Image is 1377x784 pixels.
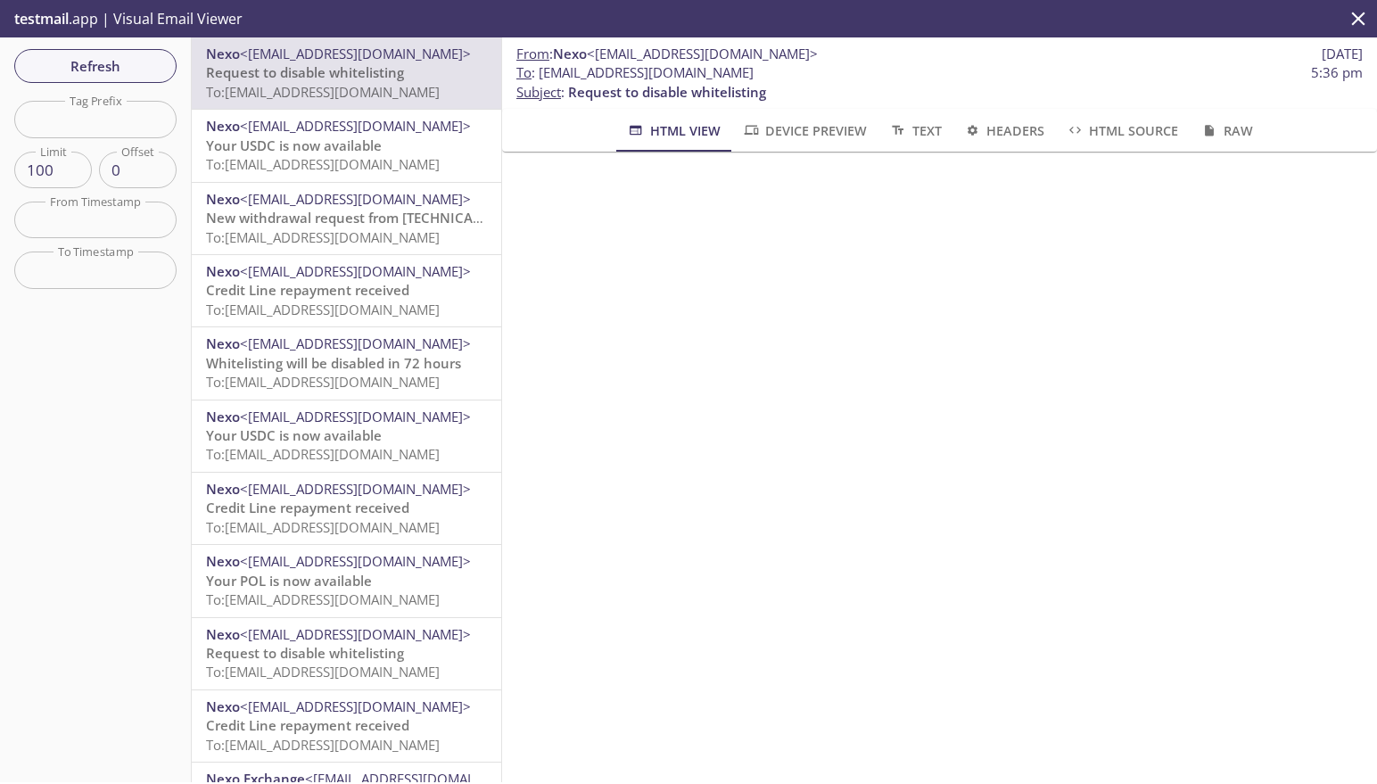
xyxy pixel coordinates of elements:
div: Nexo<[EMAIL_ADDRESS][DOMAIN_NAME]>Credit Line repayment receivedTo:[EMAIL_ADDRESS][DOMAIN_NAME] [192,690,501,762]
span: To: [EMAIL_ADDRESS][DOMAIN_NAME] [206,373,440,391]
span: Nexo [206,480,240,498]
span: <[EMAIL_ADDRESS][DOMAIN_NAME]> [240,262,471,280]
span: Nexo [553,45,587,62]
p: : [516,63,1363,102]
button: Refresh [14,49,177,83]
span: Nexo [206,552,240,570]
span: <[EMAIL_ADDRESS][DOMAIN_NAME]> [240,408,471,425]
span: Credit Line repayment received [206,281,409,299]
div: Nexo<[EMAIL_ADDRESS][DOMAIN_NAME]>Your USDC is now availableTo:[EMAIL_ADDRESS][DOMAIN_NAME] [192,110,501,181]
span: Text [888,120,941,142]
div: Nexo<[EMAIL_ADDRESS][DOMAIN_NAME]>Credit Line repayment receivedTo:[EMAIL_ADDRESS][DOMAIN_NAME] [192,255,501,326]
span: testmail [14,9,69,29]
span: Headers [963,120,1044,142]
span: To: [EMAIL_ADDRESS][DOMAIN_NAME] [206,301,440,318]
span: To: [EMAIL_ADDRESS][DOMAIN_NAME] [206,445,440,463]
span: Device Preview [742,120,867,142]
span: Request to disable whitelisting [206,644,404,662]
span: Subject [516,83,561,101]
span: <[EMAIL_ADDRESS][DOMAIN_NAME]> [587,45,818,62]
span: Nexo [206,262,240,280]
span: From [516,45,549,62]
span: <[EMAIL_ADDRESS][DOMAIN_NAME]> [240,117,471,135]
span: Credit Line repayment received [206,499,409,516]
div: Nexo<[EMAIL_ADDRESS][DOMAIN_NAME]>Whitelisting will be disabled in 72 hoursTo:[EMAIL_ADDRESS][DOM... [192,327,501,399]
span: <[EMAIL_ADDRESS][DOMAIN_NAME]> [240,480,471,498]
span: Request to disable whitelisting [206,63,404,81]
span: To: [EMAIL_ADDRESS][DOMAIN_NAME] [206,518,440,536]
span: 5:36 pm [1311,63,1363,82]
span: Your USDC is now available [206,426,382,444]
span: <[EMAIL_ADDRESS][DOMAIN_NAME]> [240,552,471,570]
span: To: [EMAIL_ADDRESS][DOMAIN_NAME] [206,590,440,608]
span: Nexo [206,408,240,425]
span: To: [EMAIL_ADDRESS][DOMAIN_NAME] [206,83,440,101]
div: Nexo<[EMAIL_ADDRESS][DOMAIN_NAME]>Request to disable whitelistingTo:[EMAIL_ADDRESS][DOMAIN_NAME] [192,618,501,689]
span: Nexo [206,117,240,135]
span: <[EMAIL_ADDRESS][DOMAIN_NAME]> [240,45,471,62]
span: To: [EMAIL_ADDRESS][DOMAIN_NAME] [206,228,440,246]
span: Whitelisting will be disabled in 72 hours [206,354,461,372]
span: Raw [1200,120,1252,142]
span: <[EMAIL_ADDRESS][DOMAIN_NAME]> [240,625,471,643]
span: Request to disable whitelisting [568,83,766,101]
div: Nexo<[EMAIL_ADDRESS][DOMAIN_NAME]>New withdrawal request from [TECHNICAL_ID] - (CET)To:[EMAIL_ADD... [192,183,501,254]
span: : [516,45,818,63]
span: <[EMAIL_ADDRESS][DOMAIN_NAME]> [240,334,471,352]
div: Nexo<[EMAIL_ADDRESS][DOMAIN_NAME]>Your USDC is now availableTo:[EMAIL_ADDRESS][DOMAIN_NAME] [192,400,501,472]
span: To: [EMAIL_ADDRESS][DOMAIN_NAME] [206,663,440,681]
span: Credit Line repayment received [206,716,409,734]
span: [DATE] [1322,45,1363,63]
span: <[EMAIL_ADDRESS][DOMAIN_NAME]> [240,190,471,208]
span: To: [EMAIL_ADDRESS][DOMAIN_NAME] [206,736,440,754]
span: To: [EMAIL_ADDRESS][DOMAIN_NAME] [206,155,440,173]
span: : [EMAIL_ADDRESS][DOMAIN_NAME] [516,63,754,82]
span: Your USDC is now available [206,136,382,154]
div: Nexo<[EMAIL_ADDRESS][DOMAIN_NAME]>Request to disable whitelistingTo:[EMAIL_ADDRESS][DOMAIN_NAME] [192,37,501,109]
span: Nexo [206,45,240,62]
span: HTML View [626,120,720,142]
span: Your POL is now available [206,572,372,590]
span: To [516,63,532,81]
div: Nexo<[EMAIL_ADDRESS][DOMAIN_NAME]>Credit Line repayment receivedTo:[EMAIL_ADDRESS][DOMAIN_NAME] [192,473,501,544]
span: Nexo [206,190,240,208]
span: <[EMAIL_ADDRESS][DOMAIN_NAME]> [240,697,471,715]
span: New withdrawal request from [TECHNICAL_ID] - (CET) [206,209,548,227]
span: Refresh [29,54,162,78]
span: Nexo [206,697,240,715]
span: HTML Source [1066,120,1178,142]
span: Nexo [206,334,240,352]
div: Nexo<[EMAIL_ADDRESS][DOMAIN_NAME]>Your POL is now availableTo:[EMAIL_ADDRESS][DOMAIN_NAME] [192,545,501,616]
span: Nexo [206,625,240,643]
